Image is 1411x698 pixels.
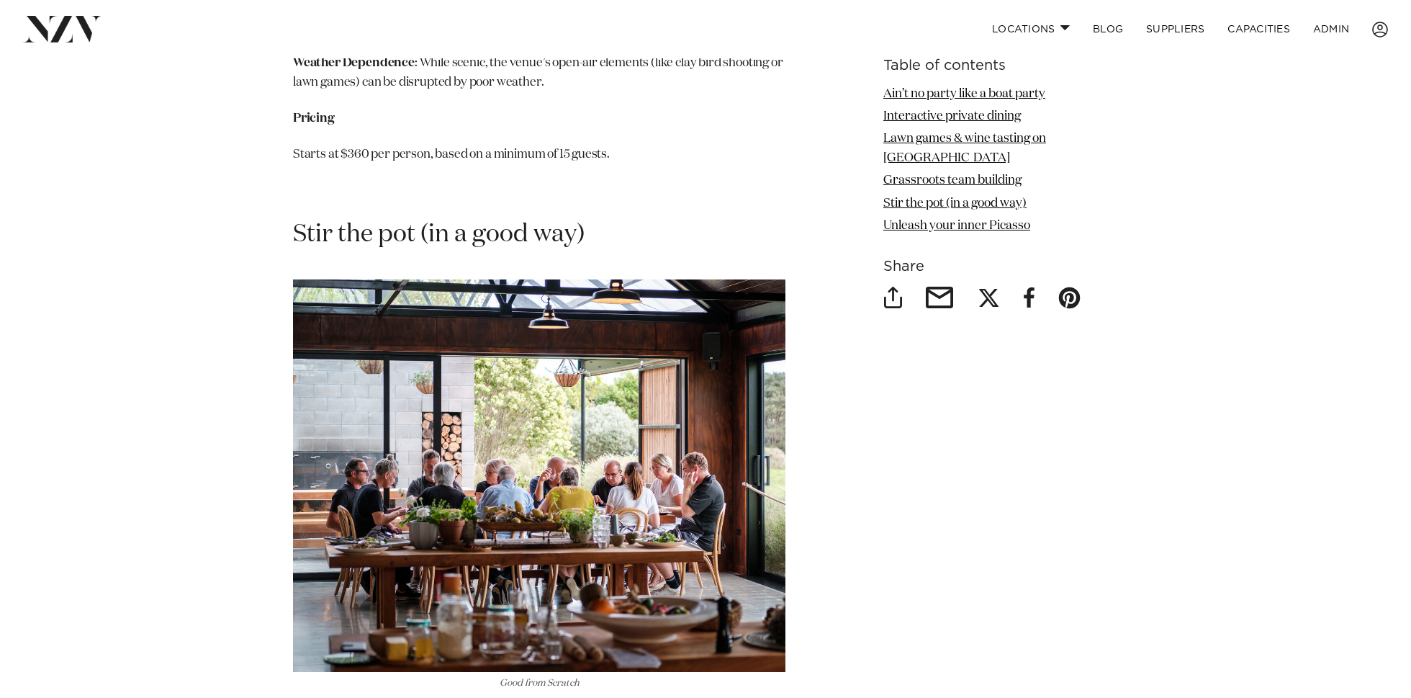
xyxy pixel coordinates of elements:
a: Lawn games & wine tasting on [GEOGRAPHIC_DATA] [883,133,1046,164]
a: Capacities [1216,14,1302,45]
img: cooking class at good from scratch in muriwai [293,279,785,672]
a: ADMIN [1302,14,1361,45]
a: Interactive private dining [883,110,1021,122]
h2: Stir the pot (in a good way) [293,218,785,251]
a: BLOG [1081,14,1135,45]
a: Ain’t no party like a boat party [883,88,1045,100]
h6: Table of contents [883,58,1118,73]
a: Locations [981,14,1081,45]
strong: Weather Dependence [293,57,415,69]
p: Starts at $360 per person, based on a minimum of 15 guests. [293,146,785,164]
em: Good from Scratch [500,679,580,688]
strong: Pricing [293,112,335,125]
a: SUPPLIERS [1135,14,1216,45]
p: : While scenic, the venue’s open-air elements (like clay bird shooting or lawn games) can be disr... [293,54,785,92]
a: Grassroots team building [883,175,1022,187]
h6: Share [883,259,1118,274]
a: Stir the pot (in a good way) [883,197,1027,210]
img: nzv-logo.png [23,16,102,42]
a: Unleash your inner Picasso [883,220,1030,233]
